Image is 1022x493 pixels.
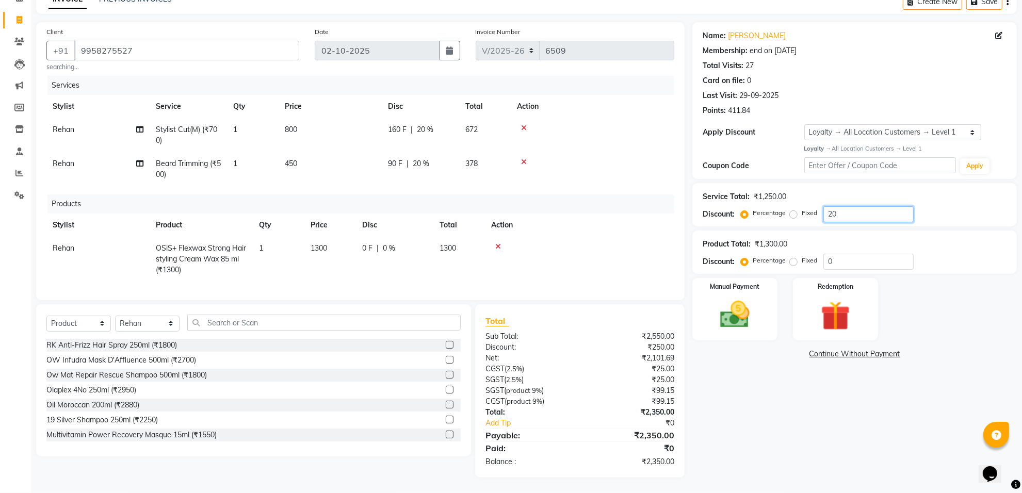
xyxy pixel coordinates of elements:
[362,243,372,254] span: 0 F
[703,45,748,56] div: Membership:
[485,316,509,326] span: Total
[485,213,674,237] th: Action
[728,30,786,41] a: [PERSON_NAME]
[383,243,395,254] span: 0 %
[580,456,682,467] div: ₹2,350.00
[46,27,63,37] label: Client
[802,256,817,265] label: Fixed
[711,298,759,332] img: _cash.svg
[187,315,461,331] input: Search or Scan
[53,159,74,168] span: Rehan
[46,41,75,60] button: +91
[485,397,505,406] span: CGST
[478,331,580,342] div: Sub Total:
[233,125,237,134] span: 1
[507,365,522,373] span: 2.5%
[433,213,485,237] th: Total
[478,418,597,429] a: Add Tip
[259,243,263,253] span: 1
[747,75,751,86] div: 0
[532,386,542,395] span: 9%
[703,75,745,86] div: Card on file:
[754,191,786,202] div: ₹1,250.00
[46,95,150,118] th: Stylist
[580,374,682,385] div: ₹25.00
[476,27,521,37] label: Invoice Number
[311,243,327,253] span: 1300
[279,95,382,118] th: Price
[703,209,735,220] div: Discount:
[812,298,859,334] img: _gift.svg
[407,158,409,169] span: |
[804,144,1007,153] div: All Location Customers → Level 1
[755,239,787,250] div: ₹1,300.00
[227,95,279,118] th: Qty
[804,157,956,173] input: Enter Offer / Coupon Code
[46,370,207,381] div: Ow Mat Repair Rescue Shampoo 500ml (₹1800)
[465,125,478,134] span: 672
[150,213,253,237] th: Product
[703,105,726,116] div: Points:
[507,397,531,405] span: product
[150,95,227,118] th: Service
[413,158,429,169] span: 20 %
[233,159,237,168] span: 1
[580,429,682,441] div: ₹2,350.00
[47,194,682,213] div: Products
[753,256,786,265] label: Percentage
[285,125,297,134] span: 800
[47,76,682,95] div: Services
[580,364,682,374] div: ₹25.00
[597,418,682,429] div: ₹0
[315,27,329,37] label: Date
[580,331,682,342] div: ₹2,550.00
[703,239,751,250] div: Product Total:
[703,30,726,41] div: Name:
[703,127,804,138] div: Apply Discount
[459,95,511,118] th: Total
[745,60,754,71] div: 27
[485,386,504,395] span: SGST
[703,90,737,101] div: Last Visit:
[818,282,853,291] label: Redemption
[703,160,804,171] div: Coupon Code
[960,158,989,174] button: Apply
[46,62,299,72] small: searching...
[511,95,674,118] th: Action
[304,213,356,237] th: Price
[753,208,786,218] label: Percentage
[46,385,136,396] div: Olaplex 4No 250ml (₹2950)
[703,191,750,202] div: Service Total:
[478,456,580,467] div: Balance :
[156,159,221,179] span: Beard Trimming (₹500)
[411,124,413,135] span: |
[382,95,459,118] th: Disc
[804,145,832,152] strong: Loyalty →
[694,349,1015,359] a: Continue Without Payment
[388,124,407,135] span: 160 F
[485,375,504,384] span: SGST
[580,353,682,364] div: ₹2,101.69
[285,159,297,168] span: 450
[580,407,682,418] div: ₹2,350.00
[74,41,299,60] input: Search by Name/Mobile/Email/Code
[580,442,682,454] div: ₹0
[532,397,542,405] span: 9%
[478,429,580,441] div: Payable:
[46,400,139,410] div: Oil Moroccan 200ml (₹2880)
[53,243,74,253] span: Rehan
[750,45,797,56] div: end on [DATE]
[580,396,682,407] div: ₹99.15
[739,90,778,101] div: 29-09-2025
[506,375,522,384] span: 2.5%
[478,364,580,374] div: ( )
[465,159,478,168] span: 378
[356,213,433,237] th: Disc
[478,407,580,418] div: Total:
[478,374,580,385] div: ( )
[478,396,580,407] div: ( )
[377,243,379,254] span: |
[46,415,158,425] div: 19 Silver Shampoo 250ml (₹2250)
[703,256,735,267] div: Discount:
[46,430,217,440] div: Multivitamin Power Recovery Masque 15ml (₹1550)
